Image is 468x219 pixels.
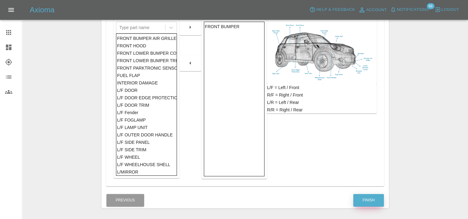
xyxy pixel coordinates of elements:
[106,194,144,207] button: Previous
[117,49,176,57] div: FRONT LOWER BUMPER COVER
[117,57,176,64] div: FRONT LOWER BUMPER TRIM
[117,42,176,49] div: FRONT HOOD
[117,146,176,153] div: L/F SIDE TRIM
[357,5,389,15] a: Account
[117,153,176,161] div: L/F WHEEL
[427,3,434,9] span: 68
[308,5,356,15] button: Help & Feedback
[117,124,176,131] div: L/F LAMP UNIT
[4,2,19,17] button: Open drawer
[117,79,176,87] div: INTERIOR DAMAGE
[205,23,264,30] div: FRONT BUMPER
[117,35,176,42] div: FRONT BUMPER AIR GRILLE
[397,6,429,13] span: Notifications
[117,87,176,94] div: L/F DOOR
[267,84,377,114] div: L/F = Left / Front R/F = Right / Front L/R = Left / Rear R/R = Right / Rear
[117,64,176,72] div: FRONT PARKTRONIC SENSOR/S
[117,168,176,176] div: L/MIRROR
[30,5,54,15] h5: Axioma
[353,194,384,207] button: Finish
[117,161,176,168] div: L/F WHEELHOUSE SHELL
[316,6,355,13] span: Help & Feedback
[117,131,176,139] div: L/F OUTER DOOR HANDLE
[117,101,176,109] div: L/F DOOR TRIM
[389,5,431,15] button: Notifications
[433,5,461,15] button: Logout
[117,72,176,79] div: FUEL FLAP
[366,6,387,14] span: Account
[117,109,176,116] div: L/F Fender
[269,22,374,81] img: car
[117,139,176,146] div: L/F SIDE PANEL
[117,94,176,101] div: L/F DOOR EDGE PROTECTION
[117,116,176,124] div: L/F FOGLAMP
[441,6,459,13] span: Logout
